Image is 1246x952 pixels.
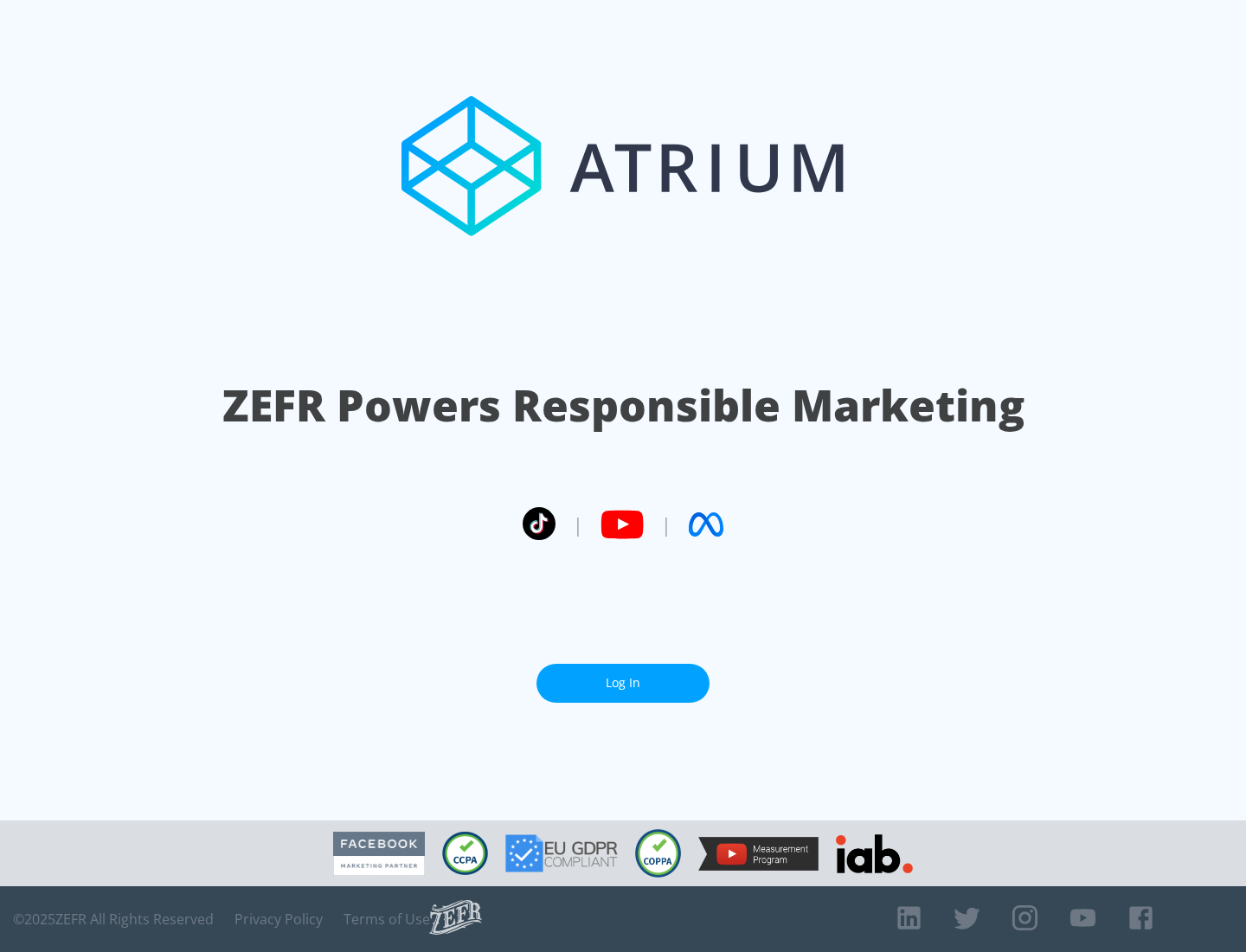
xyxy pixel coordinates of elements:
img: IAB [836,834,913,873]
a: Terms of Use [344,910,430,928]
img: CCPA Compliant [442,832,488,875]
span: | [661,511,671,537]
img: GDPR Compliant [505,834,618,872]
img: COPPA Compliant [635,829,681,878]
span: | [573,511,583,537]
h1: ZEFR Powers Responsible Marketing [222,376,1024,435]
img: Facebook Marketing Partner [333,832,425,876]
a: Privacy Policy [234,910,323,928]
img: YouTube Measurement Program [698,837,819,871]
a: Log In [536,664,710,703]
span: © 2025 ZEFR All Rights Reserved [13,910,214,928]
